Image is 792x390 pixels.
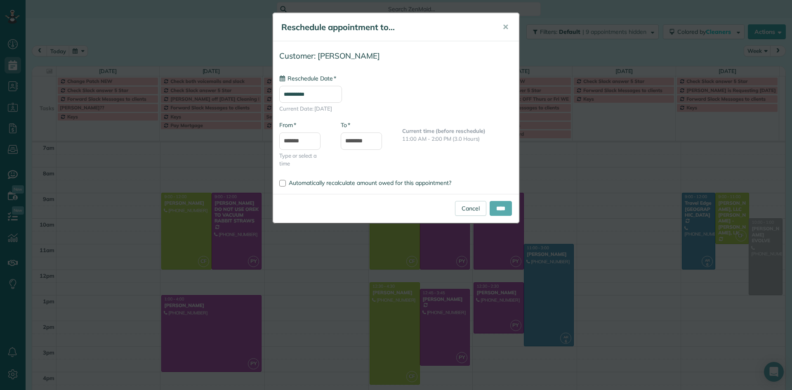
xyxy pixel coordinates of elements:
[279,74,336,83] label: Reschedule Date
[279,152,328,168] span: Type or select a time
[281,21,491,33] h5: Reschedule appointment to...
[289,179,451,187] span: Automatically recalculate amount owed for this appointment?
[279,52,513,60] h4: Customer: [PERSON_NAME]
[402,135,513,143] p: 11:00 AM - 2:00 PM (3.0 Hours)
[502,22,509,32] span: ✕
[279,105,513,113] span: Current Date: [DATE]
[279,121,296,129] label: From
[402,128,486,134] b: Current time (before reschedule)
[455,201,486,216] a: Cancel
[341,121,350,129] label: To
